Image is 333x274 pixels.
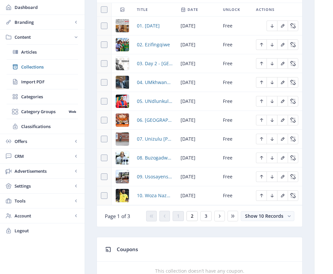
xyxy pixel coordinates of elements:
[116,57,129,70] img: 5091233d-20e1-47dd-97a4-c50ecb64edfb.png
[177,111,219,130] td: [DATE]
[219,130,252,149] td: Free
[137,22,160,30] a: 01. [DATE]
[277,154,288,160] a: Edit page
[288,192,298,198] a: Edit page
[7,104,78,119] a: Category GroupsWeb
[66,108,78,115] nb-badge: Web
[277,22,288,28] a: Edit page
[7,45,78,59] a: Articles
[219,92,252,111] td: Free
[7,119,78,134] a: Classifications
[116,189,129,202] img: e9818226-e965-4947-929b-dae7a015fe71.png
[267,173,277,179] a: Edit page
[219,17,252,35] td: Free
[205,213,207,219] span: 3
[288,135,298,142] a: Edit page
[7,60,78,74] a: Collections
[256,98,267,104] a: Edit page
[288,60,298,66] a: Edit page
[15,227,79,234] span: Logout
[219,149,252,167] td: Free
[256,116,267,123] a: Edit page
[219,35,252,54] td: Free
[288,98,298,104] a: Edit page
[116,38,129,51] img: 1d3f3087-5cd2-45cb-9700-f02e4ce3e363.png
[15,34,73,40] span: Content
[15,4,79,11] span: Dashboard
[177,73,219,92] td: [DATE]
[219,186,252,205] td: Free
[256,173,267,179] a: Edit page
[177,167,219,186] td: [DATE]
[21,64,78,70] span: Collections
[117,246,138,252] span: Coupons
[177,149,219,167] td: [DATE]
[173,211,184,221] button: 1
[219,167,252,186] td: Free
[21,49,78,55] span: Articles
[191,213,193,219] span: 2
[137,116,173,124] span: 06. [GEOGRAPHIC_DATA] Heritage
[177,35,219,54] td: [DATE]
[219,54,252,73] td: Free
[15,198,73,204] span: Tools
[277,41,288,47] a: Edit page
[116,76,129,89] img: 1341d5eb-eaaf-40a9-9dd6-5bb92f711553.png
[177,130,219,149] td: [DATE]
[256,154,267,160] a: Edit page
[277,192,288,198] a: Edit page
[256,41,267,47] a: Edit page
[288,116,298,123] a: Edit page
[256,60,267,66] a: Edit page
[256,6,274,14] span: Actions
[7,89,78,104] a: Categories
[219,111,252,130] td: Free
[256,135,267,142] a: Edit page
[241,211,294,221] button: Show 10 Records
[21,78,78,85] span: Import PDF
[277,60,288,66] a: Edit page
[267,116,277,123] a: Edit page
[116,170,129,183] img: 376ad9ae-5808-4f3f-a9ae-222d4fc8fa20.png
[277,135,288,142] a: Edit page
[137,78,173,86] a: 04. UMkhwanazi ulawulwa yiThongo
[137,173,173,181] span: 09. Usosayensi uthi isimo sokuguquguquka sezulu asisibi ngendlela okucatshangwa ngayo
[116,19,129,32] img: 65842b90-e751-49c9-a538-4159486b211f.png
[277,98,288,104] a: Edit page
[267,79,277,85] a: Edit page
[288,41,298,47] a: Edit page
[21,93,78,100] span: Categories
[137,6,148,14] span: Title
[277,116,288,123] a: Edit page
[187,6,198,14] span: Date
[105,213,130,219] span: Page 1 of 3
[137,97,173,105] a: 05. UNdlunkulu kaMdlokombane wethweswe iziqu zobudokotela
[267,192,277,198] a: Edit page
[245,213,283,219] span: Show 10 Records
[137,192,173,200] a: 10. Woza Nazo Mzala!
[288,22,298,28] a: Edit page
[177,54,219,73] td: [DATE]
[137,154,173,162] a: 08. Buzogadwa ngobuchwepheshe ubugebengu ezikoleni
[256,79,267,85] a: Edit page
[21,108,66,115] span: Category Groups
[21,123,78,130] span: Classifications
[137,135,173,143] span: 07. Unizulu [PERSON_NAME]
[15,138,73,145] span: Offers
[116,95,129,108] img: 3fca807d-5744-451c-9d23-c610280073bb.png
[137,41,170,49] a: 02. Ezifingqiwe
[15,168,73,174] span: Advertisements
[267,41,277,47] a: Edit page
[200,211,212,221] button: 3
[187,211,198,221] button: 2
[7,74,78,89] a: Import PDF
[267,98,277,104] a: Edit page
[288,173,298,179] a: Edit page
[267,60,277,66] a: Edit page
